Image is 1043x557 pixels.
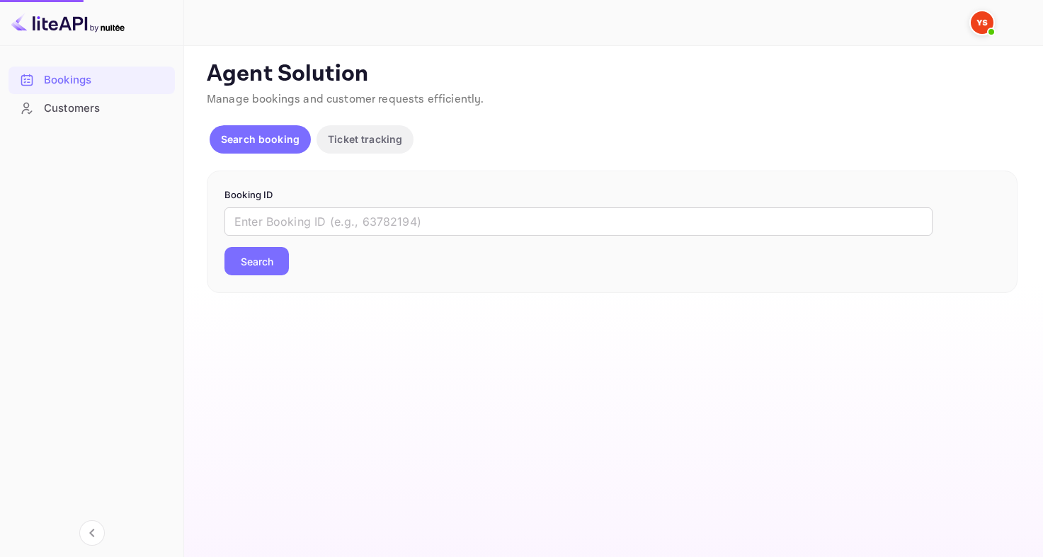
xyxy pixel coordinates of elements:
[8,67,175,94] div: Bookings
[328,132,402,147] p: Ticket tracking
[971,11,993,34] img: Yandex Support
[79,520,105,546] button: Collapse navigation
[207,60,1018,88] p: Agent Solution
[8,95,175,122] div: Customers
[224,188,1000,202] p: Booking ID
[207,92,484,107] span: Manage bookings and customer requests efficiently.
[8,67,175,93] a: Bookings
[224,247,289,275] button: Search
[44,101,168,117] div: Customers
[8,95,175,121] a: Customers
[11,11,125,34] img: LiteAPI logo
[224,207,933,236] input: Enter Booking ID (e.g., 63782194)
[221,132,300,147] p: Search booking
[44,72,168,88] div: Bookings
